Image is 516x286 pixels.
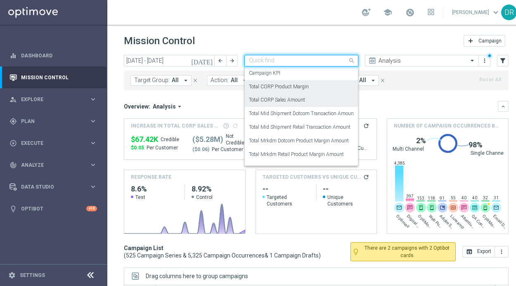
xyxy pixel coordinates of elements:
input: Select date range [124,55,215,66]
span: Multi Channel [393,146,424,152]
button: Mission Control [9,74,97,81]
div: person_search Explore keyboard_arrow_right [9,96,97,103]
span: 31 [492,195,501,201]
i: more_vert [481,57,488,64]
span: Email Deliverability Prod [492,213,509,230]
button: refresh [362,173,370,181]
span: All [359,77,366,84]
button: Target Group: All arrow_drop_down [130,75,192,86]
div: Plan [9,118,89,125]
button: Data Studio keyboard_arrow_right [9,184,97,190]
div: Liveramp [448,203,458,213]
i: arrow_drop_down [241,77,249,84]
div: Visitor Conversions [249,161,354,175]
label: Campaign KPI [249,70,280,77]
button: close [192,76,199,85]
span: 4,385 [394,161,405,166]
label: Total Mid Shipment Retail Transaction Amount [249,124,350,131]
label: Total Mid Shipment Dotcom Transaction Amount [249,110,355,117]
span: 91 [438,196,447,201]
span: All [172,77,179,84]
i: keyboard_arrow_right [89,183,97,191]
i: lightbulb [9,205,17,213]
span: There are 2 campaigns with 2 Optibot cards [361,244,453,259]
div: Total Mid Shipment Retail Transaction Amount [249,121,354,134]
a: Optibot [21,198,86,220]
i: [DATE] [191,57,213,64]
a: Dashboard [21,45,97,66]
label: Total CORP Product Margin [249,83,309,90]
span: Number of campaign occurrences by channel (top 10) [394,122,502,130]
i: keyboard_arrow_right [89,95,97,103]
button: equalizer Dashboard [9,52,97,59]
i: person_search [9,96,17,103]
div: Optibot [9,198,97,220]
i: add [467,38,474,44]
span: 118 [427,196,436,201]
img: message-text.svg [459,203,469,213]
h2: 8.6% [131,184,178,194]
img: push.svg [416,203,426,213]
div: Total Mrkdm Retail Product Margin Amount [249,148,354,161]
i: lightbulb_outline [352,248,360,255]
span: $5,279,855 [192,135,223,144]
span: Unique Customers [323,194,370,207]
button: lightbulb_outline There are 2 campaigns with 2 Optibot cards [350,242,456,261]
div: +10 [86,206,97,211]
span: Single Channel [471,150,505,156]
span: Explore [21,97,89,102]
div: Email Deliverability Prod [491,203,501,213]
i: arrow_drop_down [369,77,377,84]
img: email.svg [394,203,404,213]
ng-dropdown-panel: Options list [244,66,358,166]
div: Total CORP Product Margin [249,80,354,94]
span: $67,415 [131,135,158,144]
span: 55 [449,195,458,201]
i: refresh [363,174,369,180]
span: Analyze [21,163,89,168]
a: [PERSON_NAME]keyboard_arrow_down [451,6,501,19]
button: arrow_back [215,55,226,66]
span: 40 [470,195,479,201]
span: 1 Campaign Drafts [270,252,319,259]
button: track_changes Analyze keyboard_arrow_right [9,162,97,168]
i: play_circle_outline [9,139,17,147]
i: close [380,78,386,83]
img: email.svg [491,203,501,213]
div: OptiMobile In-App [480,203,490,213]
span: Data Studio [21,184,89,189]
img: api.svg [470,203,480,213]
h2: 8.92% [192,184,239,194]
span: 153 [416,196,425,201]
button: Analysis arrow_drop_down [150,103,186,110]
span: Analysis [153,103,176,110]
button: filter_alt [497,55,509,66]
div: Total Mrkdm Dotcom Product Margin Amount [249,134,354,148]
h2: empty [263,184,310,194]
div: OptiMobile Push [416,203,426,213]
i: keyboard_arrow_right [89,161,97,169]
h1: -- [347,135,370,145]
span: ( [124,252,126,259]
span: Liveramp [449,213,466,230]
span: Execute [21,141,89,146]
i: open_in_browser [466,248,473,255]
label: Visitor Conversions [249,164,290,171]
ng-select: Total CORP Sales Amount [244,55,358,66]
span: ($0.06) [192,146,209,153]
i: arrow_drop_down [182,77,189,84]
button: play_circle_outline Execute keyboard_arrow_right [9,140,97,147]
button: close [379,76,386,85]
button: add Campaign [464,35,505,47]
p: Live Customers [347,145,370,151]
i: keyboard_arrow_right [89,139,97,147]
span: 40 [459,195,469,201]
i: keyboard_arrow_down [500,104,506,109]
div: Dashboard [9,45,97,66]
span: Optimail [395,213,412,230]
i: arrow_forward [229,58,235,64]
i: filter_alt [499,57,507,64]
div: Execute [9,139,89,147]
